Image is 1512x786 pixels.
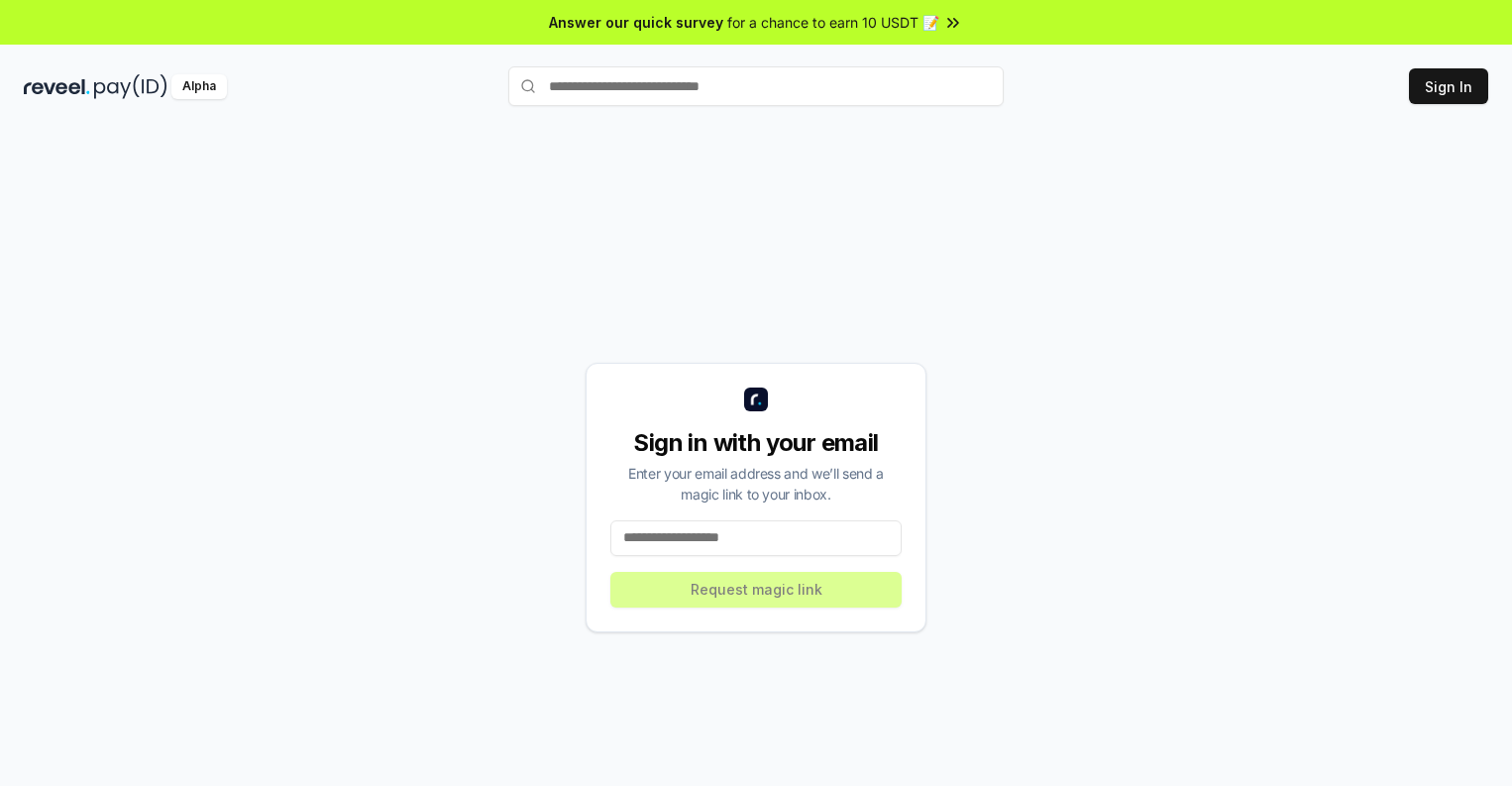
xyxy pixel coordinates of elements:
[171,74,227,99] div: Alpha
[727,12,939,33] span: for a chance to earn 10 USDT 📝
[24,74,90,99] img: reveel_dark
[1409,68,1488,104] button: Sign In
[94,74,167,99] img: pay_id
[744,388,768,411] img: logo_small
[610,427,902,459] div: Sign in with your email
[549,12,723,33] span: Answer our quick survey
[610,463,902,505] div: Enter your email address and we’ll send a magic link to your inbox.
